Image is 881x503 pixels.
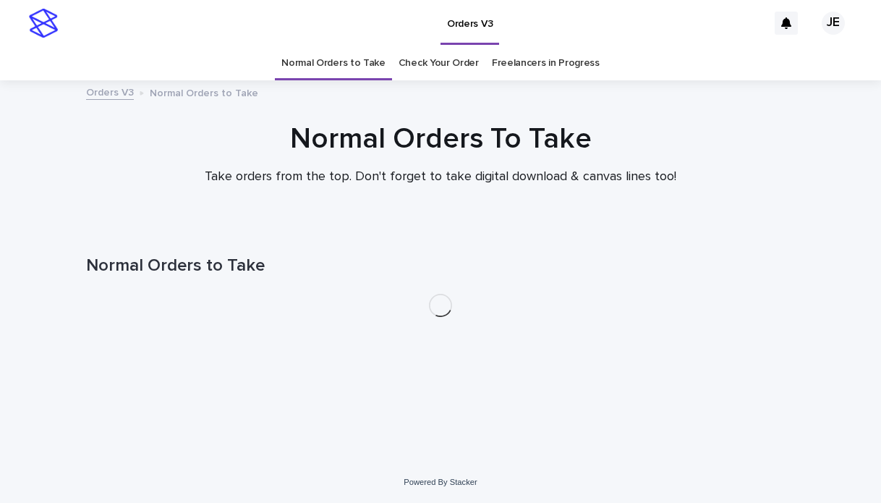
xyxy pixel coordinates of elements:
a: Powered By Stacker [404,478,477,486]
img: stacker-logo-s-only.png [29,9,58,38]
a: Freelancers in Progress [492,46,600,80]
a: Orders V3 [86,83,134,100]
h1: Normal Orders to Take [86,255,795,276]
p: Normal Orders to Take [150,84,258,100]
a: Normal Orders to Take [281,46,386,80]
div: JE [822,12,845,35]
a: Check Your Order [399,46,479,80]
h1: Normal Orders To Take [86,122,795,156]
p: Take orders from the top. Don't forget to take digital download & canvas lines too! [151,169,730,185]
